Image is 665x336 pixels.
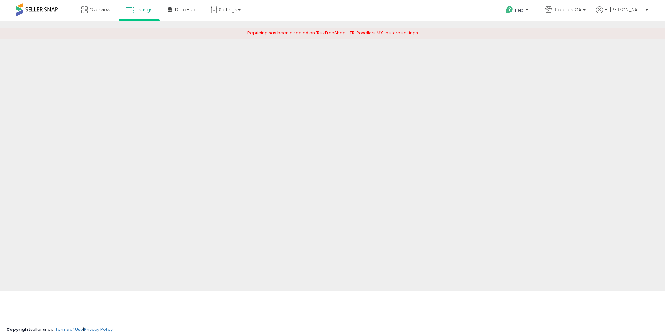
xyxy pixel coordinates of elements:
span: Listings [136,6,153,13]
span: Roxellers CA [554,6,581,13]
span: Overview [89,6,110,13]
span: DataHub [175,6,195,13]
a: Help [500,1,535,21]
a: Hi [PERSON_NAME] [596,6,648,21]
i: Get Help [505,6,513,14]
span: Help [515,7,524,13]
span: Hi [PERSON_NAME] [605,6,644,13]
span: Repricing has been disabled on 'RiskFreeShop - TR, Roxellers MX' in store settings [247,30,418,36]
